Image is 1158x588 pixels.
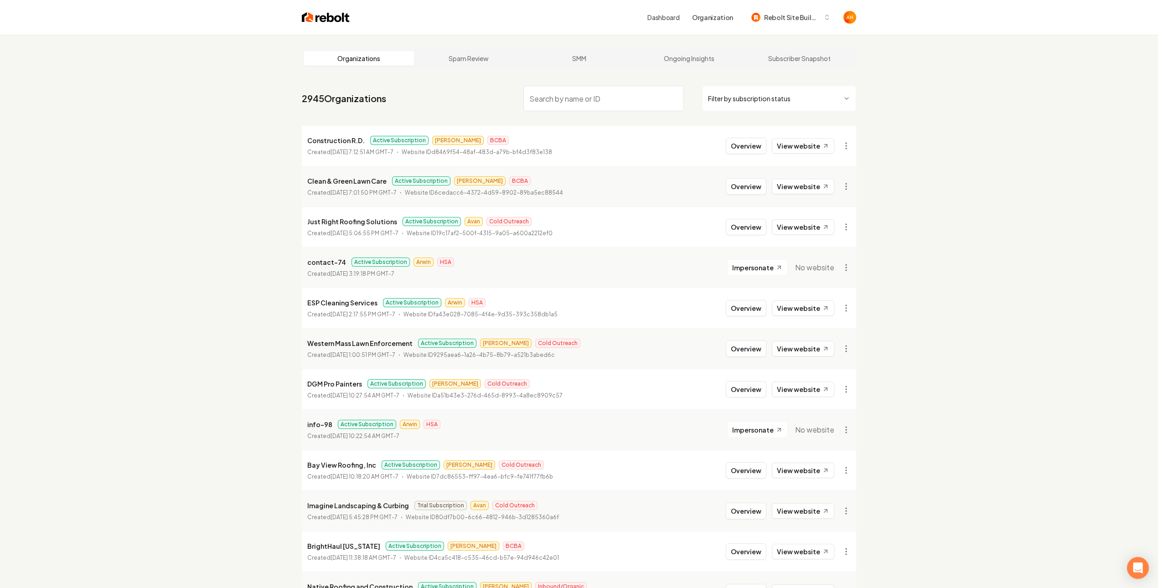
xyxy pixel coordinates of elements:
[726,178,766,195] button: Overview
[429,379,481,388] span: [PERSON_NAME]
[307,553,396,562] p: Created
[843,11,856,24] img: Anthony Hurgoi
[772,219,834,235] a: View website
[524,51,634,66] a: SMM
[448,542,499,551] span: [PERSON_NAME]
[726,138,766,154] button: Overview
[726,462,766,479] button: Overview
[726,219,766,235] button: Overview
[726,340,766,357] button: Overview
[405,188,563,197] p: Website ID 6cedacc6-4372-4d59-8902-89ba5ec88544
[726,300,766,316] button: Overview
[403,351,555,360] p: Website ID 9295aea6-1a26-4b75-8b79-a521b3abed6c
[307,459,376,470] p: Bay View Roofing, Inc
[407,229,553,238] p: Website ID 19c17af2-500f-4315-9a05-a600a2212ef0
[764,13,820,22] span: Rebolt Site Builder
[407,472,553,481] p: Website ID 7dc86553-ff97-4ea6-bfc9-fe741f77fb6b
[370,136,429,145] span: Active Subscription
[331,392,399,399] time: [DATE] 10:27:54 AM GMT-7
[414,501,467,510] span: Trial Subscription
[1127,557,1149,579] div: Open Intercom Messenger
[307,541,380,552] p: BrightHaul [US_STATE]
[444,460,495,469] span: [PERSON_NAME]
[307,297,377,308] p: ESP Cleaning Services
[382,460,440,469] span: Active Subscription
[408,391,563,400] p: Website ID a51b43e3-276d-465d-8993-4a8ec8909c57
[454,176,506,186] span: [PERSON_NAME]
[331,270,394,277] time: [DATE] 3:19:18 PM GMT-7
[509,176,531,186] span: BCBA
[445,298,465,307] span: Arwin
[523,86,684,111] input: Search by name or ID
[487,136,509,145] span: BCBA
[331,514,398,521] time: [DATE] 5:45:28 PM GMT-7
[307,188,397,197] p: Created
[843,11,856,24] button: Open user button
[400,420,420,429] span: Arwin
[772,138,834,154] a: View website
[726,503,766,519] button: Overview
[331,351,395,358] time: [DATE] 1:00:51 PM GMT-7
[727,422,788,438] button: Impersonate
[406,513,559,522] p: Website ID 80df7b00-6c66-4812-946b-3d1285360a6f
[726,543,766,560] button: Overview
[499,460,544,469] span: Cold Outreach
[307,419,332,430] p: info-98
[331,433,399,439] time: [DATE] 10:22:54 AM GMT-7
[383,298,441,307] span: Active Subscription
[470,501,489,510] span: Avan
[795,424,834,435] span: No website
[795,262,834,273] span: No website
[751,13,760,22] img: Rebolt Site Builder
[465,217,483,226] span: Avan
[403,217,461,226] span: Active Subscription
[535,339,580,348] span: Cold Outreach
[304,51,414,66] a: Organizations
[307,513,398,522] p: Created
[307,378,362,389] p: DGM Pro Painters
[307,432,399,441] p: Created
[418,339,476,348] span: Active Subscription
[647,13,679,22] a: Dashboard
[331,230,398,237] time: [DATE] 5:06:55 PM GMT-7
[307,472,398,481] p: Created
[772,179,834,194] a: View website
[307,135,365,146] p: Construction R.D.
[726,381,766,397] button: Overview
[744,51,854,66] a: Subscriber Snapshot
[402,148,552,157] p: Website ID d8469f54-48af-483d-a79b-bf4d3f83e138
[404,553,559,562] p: Website ID 4ca5c418-c535-46cd-b57e-94d946c42e01
[424,420,440,429] span: HSA
[331,189,397,196] time: [DATE] 7:01:50 PM GMT-7
[772,382,834,397] a: View website
[414,51,524,66] a: Spam Review
[307,175,387,186] p: Clean & Green Lawn Care
[485,379,530,388] span: Cold Outreach
[331,473,398,480] time: [DATE] 10:18:20 AM GMT-7
[403,310,558,319] p: Website ID fa43e028-7085-4f4e-9d35-393c358db1a5
[392,176,450,186] span: Active Subscription
[307,148,393,157] p: Created
[307,257,346,268] p: contact-74
[437,258,454,267] span: HSA
[469,298,486,307] span: HSA
[302,92,386,105] a: 2945Organizations
[307,338,413,349] p: Western Mass Lawn Enforcement
[634,51,744,66] a: Ongoing Insights
[331,311,395,318] time: [DATE] 2:17:55 PM GMT-7
[307,269,394,279] p: Created
[687,9,739,26] button: Organization
[386,542,444,551] span: Active Subscription
[307,310,395,319] p: Created
[307,229,398,238] p: Created
[307,391,399,400] p: Created
[367,379,426,388] span: Active Subscription
[732,425,774,434] span: Impersonate
[486,217,532,226] span: Cold Outreach
[772,341,834,356] a: View website
[503,542,524,551] span: BCBA
[414,258,434,267] span: Arwin
[772,300,834,316] a: View website
[727,259,788,276] button: Impersonate
[331,149,393,155] time: [DATE] 7:12:51 AM GMT-7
